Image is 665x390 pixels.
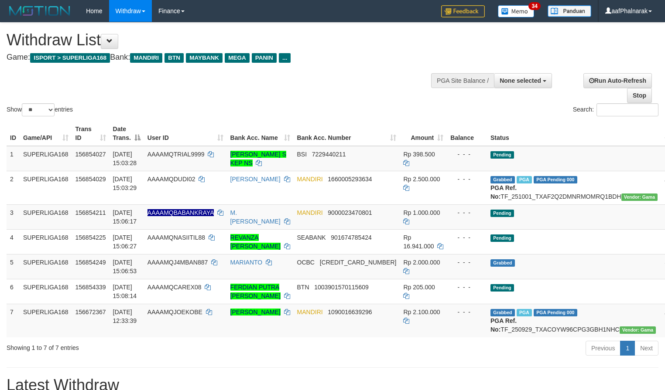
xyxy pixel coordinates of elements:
span: PGA Pending [534,176,577,183]
span: Copy 1090016639296 to clipboard [328,309,372,315]
b: PGA Ref. No: [490,184,517,200]
label: Search: [573,103,658,116]
div: - - - [450,258,483,267]
span: OCBC [297,259,315,266]
span: [DATE] 15:06:53 [113,259,137,275]
span: BSI [297,151,307,158]
span: AAAAMQNASIITIL88 [147,234,205,241]
span: Copy 1003901570115609 to clipboard [314,284,369,291]
span: [DATE] 15:08:14 [113,284,137,299]
span: Copy 1660005293634 to clipboard [328,176,372,183]
th: Trans ID: activate to sort column ascending [72,121,110,146]
span: [DATE] 15:06:17 [113,209,137,225]
span: MANDIRI [297,309,323,315]
span: Marked by aafsengchandara [517,309,532,316]
img: panduan.png [548,5,591,17]
td: 2 [7,171,20,204]
a: [PERSON_NAME] [230,309,281,315]
span: None selected [500,77,541,84]
div: PGA Site Balance / [431,73,494,88]
th: Bank Acc. Name: activate to sort column ascending [227,121,294,146]
span: Vendor URL: https://trx31.1velocity.biz [621,193,658,201]
label: Show entries [7,103,73,116]
span: Copy 7229440211 to clipboard [312,151,346,158]
span: Rp 398.500 [403,151,435,158]
img: MOTION_logo.png [7,4,73,17]
span: MAYBANK [186,53,223,63]
span: [DATE] 15:06:27 [113,234,137,250]
img: Feedback.jpg [441,5,485,17]
th: ID [7,121,20,146]
td: SUPERLIGA168 [20,146,72,171]
span: ... [279,53,291,63]
span: Copy 9000023470801 to clipboard [328,209,372,216]
span: MANDIRI [130,53,162,63]
span: 156854027 [75,151,106,158]
span: Rp 2.500.000 [403,176,440,183]
th: Status [487,121,661,146]
span: AAAAMQDUDI02 [147,176,195,183]
b: PGA Ref. No: [490,317,517,333]
input: Search: [596,103,658,116]
div: Showing 1 to 7 of 7 entries [7,340,271,352]
h1: Withdraw List [7,31,435,49]
span: Rp 1.000.000 [403,209,440,216]
span: Rp 2.000.000 [403,259,440,266]
span: Rp 2.100.000 [403,309,440,315]
th: Date Trans.: activate to sort column descending [110,121,144,146]
th: Amount: activate to sort column ascending [400,121,447,146]
td: SUPERLIGA168 [20,279,72,304]
span: PANIN [252,53,277,63]
span: AAAAMQJOEKOBE [147,309,202,315]
td: 1 [7,146,20,171]
a: M. [PERSON_NAME] [230,209,281,225]
div: - - - [450,175,483,183]
th: Balance [447,121,487,146]
td: 5 [7,254,20,279]
span: SEABANK [297,234,326,241]
span: Grabbed [490,259,515,267]
span: PGA Pending [534,309,577,316]
div: - - - [450,208,483,217]
td: SUPERLIGA168 [20,254,72,279]
span: 156854225 [75,234,106,241]
td: SUPERLIGA168 [20,204,72,229]
span: Copy 693816522488 to clipboard [320,259,397,266]
span: MANDIRI [297,176,323,183]
span: Rp 16.941.000 [403,234,434,250]
th: Game/API: activate to sort column ascending [20,121,72,146]
td: SUPERLIGA168 [20,171,72,204]
span: Pending [490,284,514,292]
td: 3 [7,204,20,229]
a: Run Auto-Refresh [583,73,652,88]
div: - - - [450,233,483,242]
span: Copy 901674785424 to clipboard [331,234,371,241]
div: - - - [450,283,483,292]
span: 156854339 [75,284,106,291]
span: Vendor URL: https://trx31.1velocity.biz [620,326,656,334]
div: - - - [450,150,483,159]
span: MEGA [225,53,250,63]
span: Rp 205.000 [403,284,435,291]
span: [DATE] 15:03:28 [113,151,137,166]
a: FERDIAN PUTRA [PERSON_NAME] [230,284,281,299]
td: 4 [7,229,20,254]
span: 156672367 [75,309,106,315]
th: User ID: activate to sort column ascending [144,121,227,146]
td: 7 [7,304,20,337]
img: Button%20Memo.svg [498,5,535,17]
span: BTN [297,284,309,291]
a: [PERSON_NAME] S KEP NS [230,151,286,166]
td: TF_250929_TXACOYW96CPG3GBH1NHC [487,304,661,337]
td: SUPERLIGA168 [20,304,72,337]
div: - - - [450,308,483,316]
h4: Game: Bank: [7,53,435,62]
span: 34 [528,2,540,10]
button: None selected [494,73,552,88]
a: Previous [586,341,620,356]
span: BTN [165,53,184,63]
span: AAAAMQJ4MBAN887 [147,259,208,266]
span: Marked by aafsoycanthlai [517,176,532,183]
span: Grabbed [490,176,515,183]
select: Showentries [22,103,55,116]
